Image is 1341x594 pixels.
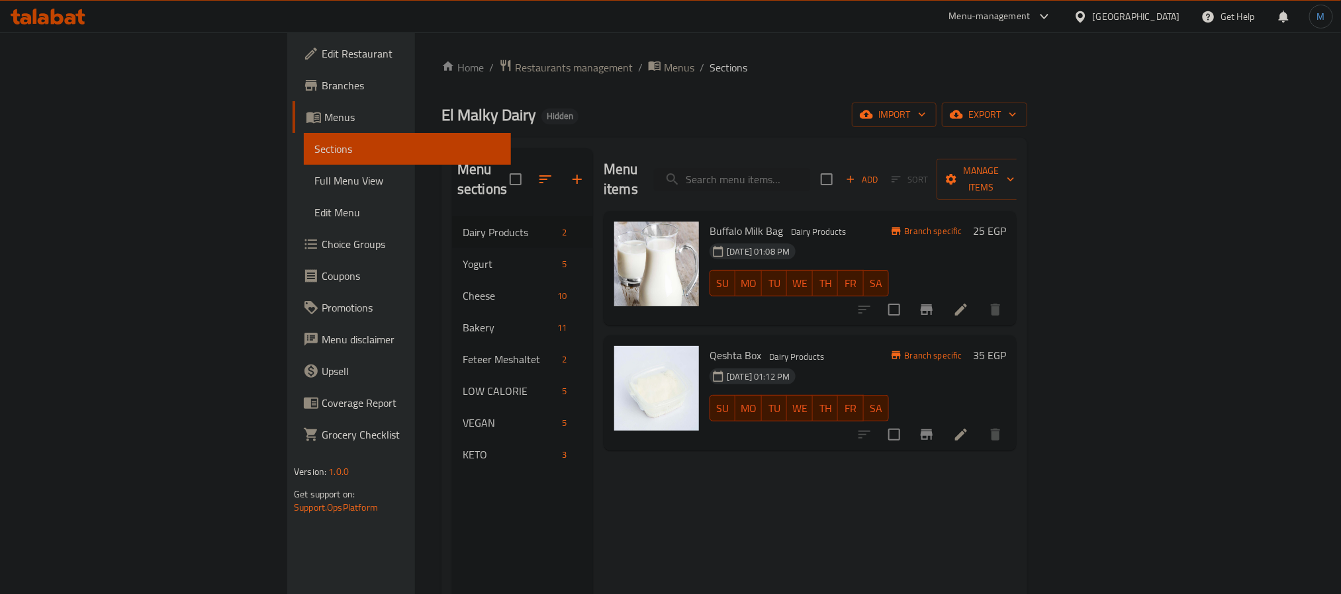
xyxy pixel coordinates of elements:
[552,290,572,302] span: 10
[322,236,500,252] span: Choice Groups
[463,256,557,272] span: Yogurt
[937,159,1025,200] button: Manage items
[293,387,511,419] a: Coverage Report
[700,60,704,75] li: /
[314,173,500,189] span: Full Menu View
[322,363,500,379] span: Upsell
[561,163,593,195] button: Add section
[293,355,511,387] a: Upsell
[813,165,841,193] span: Select section
[880,296,908,323] span: Select to update
[557,448,572,461] span: 3
[864,270,889,296] button: SA
[294,499,378,516] a: Support.OpsPlatform
[710,270,735,296] button: SU
[322,300,500,316] span: Promotions
[452,280,593,312] div: Cheese10
[552,288,572,304] div: items
[557,383,572,399] div: items
[441,59,1027,76] nav: breadcrumb
[463,224,557,240] span: Dairy Products
[463,415,557,431] span: VEGAN
[324,109,500,125] span: Menus
[818,399,833,418] span: TH
[841,169,883,190] button: Add
[900,349,968,362] span: Branch specific
[463,288,552,304] span: Cheese
[557,417,572,429] span: 5
[452,407,593,439] div: VEGAN5
[463,351,557,367] div: Feteer Meshaltet
[557,258,572,271] span: 5
[900,225,968,237] span: Branch specific
[452,248,593,280] div: Yogurt5
[953,302,969,318] a: Edit menu item
[1093,9,1180,24] div: [GEOGRAPHIC_DATA]
[322,268,500,284] span: Coupons
[293,228,511,260] a: Choice Groups
[452,312,593,343] div: Bakery11
[716,274,730,293] span: SU
[880,421,908,448] span: Select to update
[735,270,762,296] button: MO
[648,59,694,76] a: Menus
[322,331,500,347] span: Menu disclaimer
[864,395,889,421] button: SA
[304,133,511,165] a: Sections
[664,60,694,75] span: Menus
[452,343,593,375] div: Feteer Meshaltet2
[452,439,593,470] div: KETO3
[710,345,761,365] span: Qeshta Box
[844,172,880,187] span: Add
[841,169,883,190] span: Add item
[721,370,795,383] span: [DATE] 01:12 PM
[792,399,808,418] span: WE
[463,446,557,462] span: KETO
[463,319,552,335] span: Bakery
[293,292,511,323] a: Promotions
[710,60,747,75] span: Sections
[499,59,633,76] a: Restaurants management
[973,346,1006,364] h6: 35 EGP
[911,294,943,325] button: Branch-specific-item
[787,395,813,421] button: WE
[452,216,593,248] div: Dairy Products2
[883,169,937,190] span: Select section first
[614,222,699,306] img: Buffalo Milk Bag
[980,294,1011,325] button: delete
[463,383,557,399] div: LOW CALORIE
[767,399,782,418] span: TU
[911,419,943,450] button: Branch-specific-item
[541,110,578,122] span: Hidden
[792,274,808,293] span: WE
[557,385,572,398] span: 5
[557,415,572,431] div: items
[953,427,969,443] a: Edit menu item
[767,274,782,293] span: TU
[552,319,572,335] div: items
[949,9,1031,24] div: Menu-management
[838,270,863,296] button: FR
[502,165,530,193] span: Select all sections
[293,69,511,101] a: Branches
[862,106,926,123] span: import
[947,163,1015,196] span: Manage items
[869,399,884,418] span: SA
[557,353,572,366] span: 2
[604,159,638,199] h2: Menu items
[942,103,1027,127] button: export
[294,486,355,503] span: Get support on:
[869,274,884,293] span: SA
[552,321,572,334] span: 11
[764,349,829,364] div: Dairy Products
[293,323,511,355] a: Menu disclaimer
[452,211,593,476] nav: Menu sections
[762,270,787,296] button: TU
[1317,9,1325,24] span: M
[638,60,643,75] li: /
